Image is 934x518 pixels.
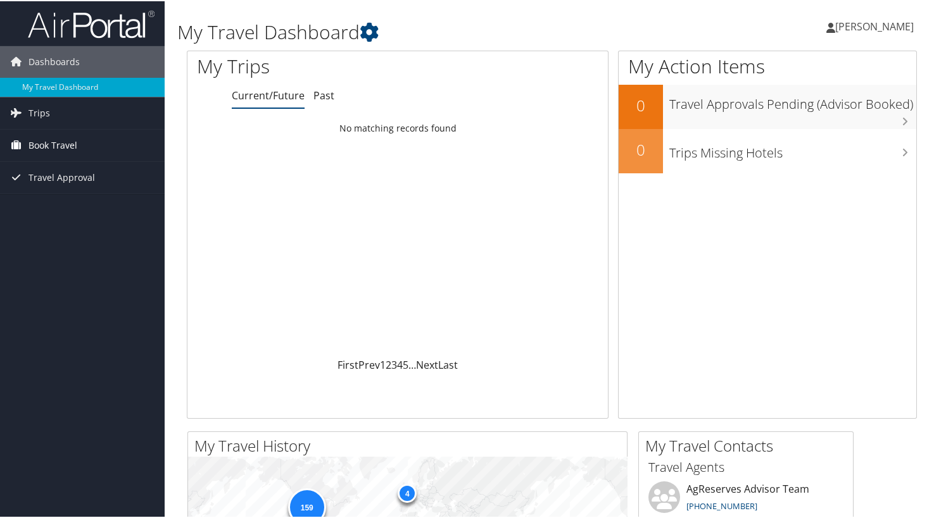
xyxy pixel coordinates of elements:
a: 0Travel Approvals Pending (Advisor Booked) [619,83,916,128]
span: … [408,357,416,371]
h2: 0 [619,94,663,115]
h1: My Trips [197,52,424,78]
a: 3 [391,357,397,371]
td: No matching records found [187,116,608,139]
h1: My Travel Dashboard [177,18,677,44]
a: Prev [358,357,380,371]
a: Current/Future [232,87,305,101]
span: [PERSON_NAME] [835,18,914,32]
a: 2 [386,357,391,371]
a: 5 [403,357,408,371]
a: [PERSON_NAME] [826,6,926,44]
a: 1 [380,357,386,371]
h2: My Travel Contacts [645,434,853,455]
h2: My Travel History [194,434,627,455]
span: Book Travel [28,128,77,160]
span: Dashboards [28,45,80,77]
img: airportal-logo.png [28,8,155,38]
div: 4 [398,483,417,502]
h1: My Action Items [619,52,916,78]
h3: Travel Agents [648,457,843,475]
span: Trips [28,96,50,128]
a: [PHONE_NUMBER] [686,499,757,510]
a: Last [438,357,458,371]
a: Next [416,357,438,371]
a: 4 [397,357,403,371]
h3: Travel Approvals Pending (Advisor Booked) [669,88,916,112]
a: First [338,357,358,371]
h3: Trips Missing Hotels [669,137,916,161]
span: Travel Approval [28,161,95,192]
a: Past [313,87,334,101]
h2: 0 [619,138,663,159]
a: 0Trips Missing Hotels [619,128,916,172]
